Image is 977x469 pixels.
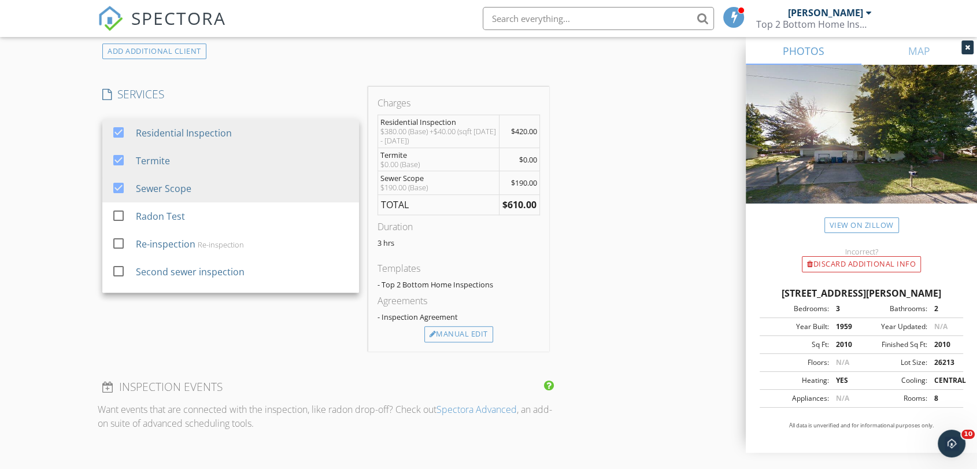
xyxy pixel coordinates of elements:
[380,117,497,127] div: Residential Inspection
[378,280,540,289] div: - Top 2 Bottom Home Inspections
[861,375,927,386] div: Cooling:
[934,322,947,331] span: N/A
[746,247,977,256] div: Incorrect?
[102,87,359,102] h4: SERVICES
[198,240,244,249] div: Re-inspection
[763,322,828,332] div: Year Built:
[788,7,863,19] div: [PERSON_NAME]
[927,339,960,350] div: 2010
[378,96,540,110] div: Charges
[136,182,191,195] div: Sewer Scope
[927,357,960,368] div: 26213
[502,198,536,211] strong: $610.00
[136,265,245,279] div: Second sewer inspection
[861,357,927,368] div: Lot Size:
[828,339,861,350] div: 2010
[763,339,828,350] div: Sq Ft:
[511,126,537,136] span: $420.00
[136,154,170,168] div: Termite
[519,154,537,165] span: $0.00
[136,209,185,223] div: Radon Test
[136,126,232,140] div: Residential Inspection
[98,6,123,31] img: The Best Home Inspection Software - Spectora
[378,195,499,215] td: TOTAL
[938,430,965,457] iframe: Intercom live chat
[436,403,517,416] a: Spectora Advanced
[927,393,960,404] div: 8
[828,375,861,386] div: YES
[861,322,927,332] div: Year Updated:
[828,304,861,314] div: 3
[861,304,927,314] div: Bathrooms:
[102,43,206,59] div: ADD ADDITIONAL client
[378,261,540,275] div: Templates
[102,379,549,394] h4: INSPECTION EVENTS
[378,312,540,322] div: - Inspection Agreement
[378,220,540,234] div: Duration
[380,183,497,192] div: $190.00 (Base)
[861,37,977,65] a: MAP
[927,375,960,386] div: CENTRAL
[511,178,537,188] span: $190.00
[378,238,540,248] p: 3 hrs
[746,65,977,231] img: streetview
[961,430,975,439] span: 10
[380,160,497,169] div: $0.00 (Base)
[861,393,927,404] div: Rooms:
[746,37,861,65] a: PHOTOS
[824,217,899,233] a: View on Zillow
[760,422,963,430] p: All data is unverified and for informational purposes only.
[380,173,497,183] div: Sewer Scope
[380,150,497,160] div: Termite
[861,339,927,350] div: Finished Sq Ft:
[136,237,195,251] div: Re-inspection
[927,304,960,314] div: 2
[756,19,872,30] div: Top 2 Bottom Home Inspections
[98,16,226,40] a: SPECTORA
[835,357,849,367] span: N/A
[763,304,828,314] div: Bedrooms:
[828,322,861,332] div: 1959
[763,357,828,368] div: Floors:
[378,294,540,308] div: Agreements
[424,326,493,342] div: Manual Edit
[380,127,497,145] div: $380.00 (Base) +$40.00 (sqft [DATE] - [DATE])
[802,256,921,272] div: Discard Additional info
[763,393,828,404] div: Appliances:
[835,393,849,403] span: N/A
[763,375,828,386] div: Heating:
[760,286,963,300] div: [STREET_ADDRESS][PERSON_NAME]
[98,402,554,430] p: Want events that are connected with the inspection, like radon drop-off? Check out , an add-on su...
[131,6,226,30] span: SPECTORA
[483,7,714,30] input: Search everything...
